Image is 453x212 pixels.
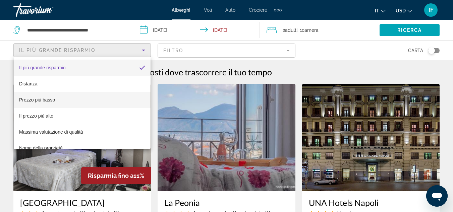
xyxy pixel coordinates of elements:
[19,129,83,135] span: Massima valutazione di qualità
[19,145,63,151] span: Nome della proprietà
[19,81,37,86] span: Distanza
[14,57,151,149] div: Sort by
[426,185,448,207] iframe: Pulsante per aprire la finestra di messaggistica
[19,65,66,70] span: Il più grande risparmio
[19,97,55,102] span: Prezzo più basso
[19,113,53,119] span: Il prezzo più alto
